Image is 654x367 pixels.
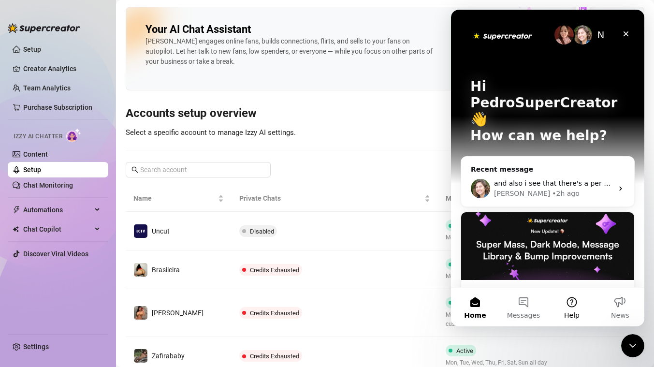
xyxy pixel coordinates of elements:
[23,202,92,218] span: Automations
[451,10,644,326] iframe: Intercom live chat
[66,128,81,142] img: AI Chatter
[43,170,550,177] span: and also i see that there's a per account option but all of the accounts are different tiers. How...
[113,302,129,309] span: Help
[140,164,257,175] input: Search account
[10,202,184,335] div: Super Mass, Dark Mode, Message Library & Bump Improvements
[23,250,88,258] a: Discover Viral Videos
[97,278,145,317] button: Help
[232,185,438,212] th: Private Chats
[23,181,73,189] a: Chat Monitoring
[13,206,20,214] span: thunderbolt
[14,132,62,141] span: Izzy AI Chatter
[23,221,92,237] span: Chat Copilot
[48,278,97,317] button: Messages
[23,150,48,158] a: Content
[8,23,80,33] img: logo-BBDzfeDw.svg
[152,266,180,274] span: Brasileira
[250,352,299,360] span: Credits Exhausted
[239,193,422,204] span: Private Chats
[23,343,49,351] a: Settings
[126,185,232,212] th: Name
[152,309,203,317] span: [PERSON_NAME]
[56,302,89,309] span: Messages
[250,266,299,274] span: Credits Exhausted
[446,272,547,281] span: Mon, Tue, Wed, Thu, Fri, Sat, Sun all day
[438,185,576,212] th: Message Online Fans
[152,227,170,235] span: Uncut
[133,193,216,204] span: Name
[10,203,183,270] img: Super Mass, Dark Mode, Message Library & Bump Improvements
[126,128,296,137] span: Select a specific account to manage Izzy AI settings.
[23,45,41,53] a: Setup
[23,166,41,174] a: Setup
[126,106,644,121] h3: Accounts setup overview
[446,233,547,242] span: Mon, Tue, Wed, Thu, Fri, Sat, Sun all day
[621,334,644,357] iframe: Intercom live chat
[145,23,251,36] h2: Your AI Chat Assistant
[134,306,147,320] img: Priscilla
[145,278,193,317] button: News
[456,347,473,354] span: Active
[23,84,71,92] a: Team Analytics
[134,224,147,238] img: Uncut
[160,302,178,309] span: News
[131,166,138,173] span: search
[250,309,299,317] span: Credits Exhausted
[166,15,184,33] div: Close
[145,36,436,67] div: [PERSON_NAME] engages online fans, builds connections, flirts, and sells to your fans on autopilo...
[43,179,99,189] div: [PERSON_NAME]
[134,349,147,363] img: Zafirababy
[446,310,568,329] span: Mon, Tue, Wed, Sat, Sun all day • 2 days with custom schedule
[23,61,101,76] a: Creator Analytics
[13,226,19,233] img: Chat Copilot
[250,228,274,235] span: Disabled
[13,302,35,309] span: Home
[134,263,147,277] img: Brasileira
[23,103,92,111] a: Purchase Subscription
[152,352,185,360] span: Zafirababy
[101,179,129,189] div: • 2h ago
